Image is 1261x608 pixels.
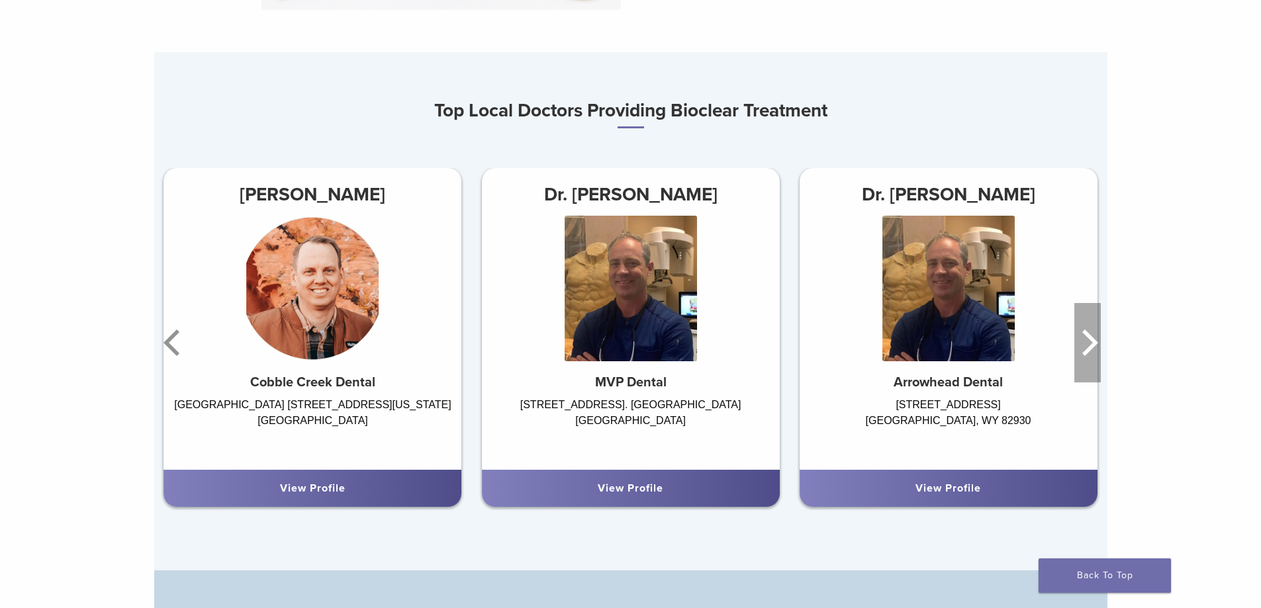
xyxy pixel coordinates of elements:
button: Next [1074,303,1101,382]
img: Dr. Jonathan Morgan [565,216,697,361]
img: Dr. KC Wilkins [246,216,379,361]
img: Dr. Jonathan Morgan [882,216,1015,361]
h3: [PERSON_NAME] [163,179,461,210]
button: Previous [161,303,187,382]
h3: Top Local Doctors Providing Bioclear Treatment [154,95,1107,128]
strong: MVP Dental [595,374,667,390]
h3: Dr. [PERSON_NAME] [482,179,780,210]
a: View Profile [280,482,346,495]
strong: Cobble Creek Dental [250,374,375,390]
div: [GEOGRAPHIC_DATA] [STREET_ADDRESS][US_STATE] [GEOGRAPHIC_DATA] [163,397,461,456]
strong: Arrowhead Dental [894,374,1003,390]
h3: Dr. [PERSON_NAME] [800,179,1098,210]
a: View Profile [915,482,981,495]
a: View Profile [598,482,663,495]
div: [STREET_ADDRESS] [GEOGRAPHIC_DATA], WY 82930 [800,397,1098,456]
div: [STREET_ADDRESS]. [GEOGRAPHIC_DATA] [GEOGRAPHIC_DATA] [482,397,780,456]
a: Back To Top [1039,558,1171,593]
